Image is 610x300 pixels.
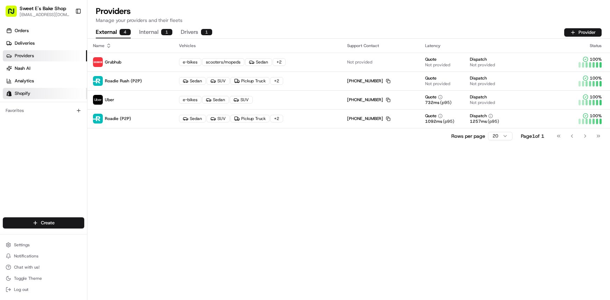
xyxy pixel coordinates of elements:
[179,77,206,85] div: Sedan
[3,105,84,116] div: Favorites
[108,89,127,98] button: See all
[347,97,390,103] div: [PHONE_NUMBER]
[425,75,437,81] span: Quote
[15,67,27,79] img: 5e9a9d7314ff4150bce227a61376b483.jpg
[425,81,450,87] span: Not provided
[470,62,495,68] span: Not provided
[202,96,229,104] div: Sedan
[94,108,96,114] span: •
[230,96,253,104] div: SUV
[425,43,550,48] div: Latency
[3,88,87,99] a: Shopify
[3,38,87,49] a: Deliveries
[56,153,115,166] a: 💻API Documentation
[347,78,390,84] div: [PHONE_NUMBER]
[230,77,270,85] div: Pickup Truck
[7,102,18,113] img: Joana Marie Avellanoza
[15,53,34,59] span: Providers
[270,77,283,85] div: + 2
[470,94,487,100] span: Dispatch
[49,173,85,178] a: Powered byPylon
[347,43,414,48] div: Support Contact
[202,58,244,66] div: scooters/mopeds
[59,157,65,162] div: 💻
[3,75,87,87] a: Analytics
[14,156,53,163] span: Knowledge Base
[590,94,602,100] span: 100 %
[3,262,84,272] button: Chat with us!
[62,127,76,133] span: [DATE]
[93,76,103,86] img: roadie-logo-v2.jpg
[93,57,103,67] img: 5e692f75ce7d37001a5d71f1
[347,116,390,121] div: [PHONE_NUMBER]
[98,108,112,114] span: [DATE]
[96,6,602,17] h1: Providers
[96,27,131,38] button: External
[470,113,493,119] button: Dispatch
[14,287,28,292] span: Log out
[179,115,206,122] div: Sedan
[20,5,66,12] span: Sweet E's Bake Shop
[161,29,172,35] div: 1
[443,119,454,124] span: (p95)
[31,74,96,79] div: We're available if you need us!
[14,276,42,281] span: Toggle Theme
[7,120,18,132] img: Liam S.
[470,81,495,87] span: Not provided
[4,153,56,166] a: 📗Knowledge Base
[273,58,286,66] div: + 2
[41,220,55,226] span: Create
[66,156,112,163] span: API Documentation
[3,3,72,20] button: Sweet E's Bake Shop[EMAIL_ADDRESS][DOMAIN_NAME]
[93,114,103,123] img: roadie-logo-v2.jpg
[14,242,30,248] span: Settings
[15,65,30,72] span: Nash AI
[181,27,212,38] button: Drivers
[470,75,487,81] span: Dispatch
[561,43,604,48] div: Status
[58,127,60,133] span: •
[70,173,85,178] span: Pylon
[14,127,20,133] img: 1736555255976-a54dd68f-1ca7-489b-9aae-adbdc363a1c4
[425,57,437,62] span: Quote
[3,217,84,228] button: Create
[3,251,84,261] button: Notifications
[179,43,336,48] div: Vehicles
[179,96,201,104] div: e-bikes
[425,113,443,119] button: Quote
[590,75,602,81] span: 100 %
[245,58,272,66] div: Sedan
[105,116,131,121] span: Roadie (P2P)
[3,240,84,250] button: Settings
[20,12,70,17] button: [EMAIL_ADDRESS][DOMAIN_NAME]
[15,90,30,97] span: Shopify
[470,119,487,124] span: 1257 ms
[3,285,84,294] button: Log out
[590,113,602,119] span: 100 %
[488,119,499,124] span: (p95)
[347,59,372,65] span: Not provided
[14,253,38,259] span: Notifications
[201,29,212,35] div: 1
[105,59,121,65] span: Grubhub
[93,95,103,105] img: uber-new-logo.jpeg
[105,97,114,103] span: Uber
[564,28,602,37] button: Provider
[470,100,495,105] span: Not provided
[270,115,283,122] div: + 2
[425,94,443,100] button: Quote
[14,264,40,270] span: Chat with us!
[425,119,442,124] span: 1092 ms
[6,91,12,96] img: Shopify logo
[22,127,57,133] span: [PERSON_NAME]
[207,77,230,85] div: SUV
[93,43,168,48] div: Name
[230,115,270,122] div: Pickup Truck
[440,100,452,105] span: (p95)
[7,7,21,21] img: Nash
[451,133,485,140] p: Rows per page
[3,273,84,283] button: Toggle Theme
[18,45,115,52] input: Clear
[179,58,201,66] div: e-bikes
